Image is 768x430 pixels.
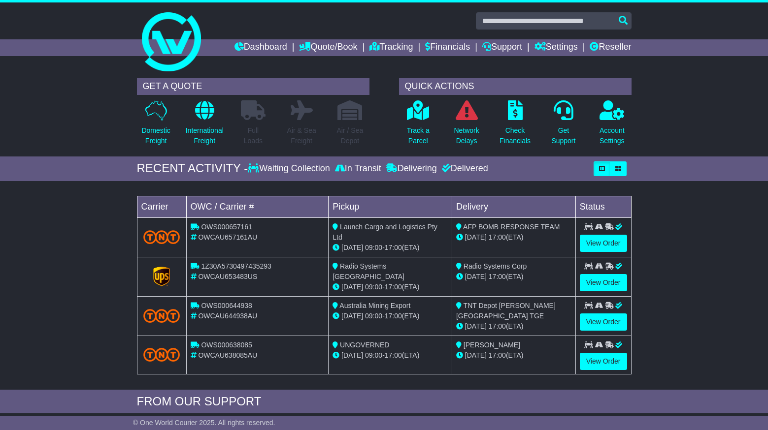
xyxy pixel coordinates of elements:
[365,351,382,359] span: 09:00
[137,161,248,176] div: RECENT ACTIVITY -
[489,233,506,241] span: 17:00
[384,163,439,174] div: Delivering
[341,312,363,320] span: [DATE]
[575,196,631,217] td: Status
[365,244,382,251] span: 09:00
[590,39,631,56] a: Reseller
[186,125,224,146] p: International Freight
[143,230,180,244] img: TNT_Domestic.png
[599,100,625,152] a: AccountSettings
[287,125,316,146] p: Air & Sea Freight
[499,100,531,152] a: CheckFinancials
[456,350,571,361] div: (ETA)
[580,235,627,252] a: View Order
[600,125,625,146] p: Account Settings
[141,100,170,152] a: DomesticFreight
[407,125,430,146] p: Track a Parcel
[425,39,470,56] a: Financials
[464,262,527,270] span: Radio Systems Corp
[406,100,430,152] a: Track aParcel
[198,312,257,320] span: OWCAU644938AU
[201,262,271,270] span: 1Z30A5730497435293
[385,283,402,291] span: 17:00
[454,125,479,146] p: Network Delays
[340,341,389,349] span: UNGOVERNED
[198,351,257,359] span: OWCAU638085AU
[385,351,402,359] span: 17:00
[141,125,170,146] p: Domestic Freight
[333,282,448,292] div: - (ETA)
[465,233,487,241] span: [DATE]
[551,125,575,146] p: Get Support
[186,196,329,217] td: OWC / Carrier #
[341,244,363,251] span: [DATE]
[580,353,627,370] a: View Order
[329,196,452,217] td: Pickup
[333,223,437,241] span: Launch Cargo and Logistics Pty Ltd
[464,341,520,349] span: [PERSON_NAME]
[137,395,632,409] div: FROM OUR SUPPORT
[500,125,531,146] p: Check Financials
[198,233,257,241] span: OWCAU657161AU
[439,163,488,174] div: Delivered
[456,302,556,320] span: TNT Depot [PERSON_NAME][GEOGRAPHIC_DATA] TGE
[137,78,369,95] div: GET A QUOTE
[551,100,576,152] a: GetSupport
[456,321,571,332] div: (ETA)
[333,163,384,174] div: In Transit
[399,78,632,95] div: QUICK ACTIONS
[299,39,357,56] a: Quote/Book
[580,313,627,331] a: View Order
[456,232,571,243] div: (ETA)
[333,311,448,321] div: - (ETA)
[241,125,266,146] p: Full Loads
[153,267,170,286] img: GetCarrierServiceLogo
[201,223,252,231] span: OWS000657161
[339,302,410,309] span: Australia Mining Export
[133,419,275,427] span: © One World Courier 2025. All rights reserved.
[201,341,252,349] span: OWS000638085
[369,39,413,56] a: Tracking
[453,100,479,152] a: NetworkDelays
[341,351,363,359] span: [DATE]
[333,243,448,253] div: - (ETA)
[580,274,627,291] a: View Order
[534,39,578,56] a: Settings
[465,273,487,280] span: [DATE]
[201,302,252,309] span: OWS000644938
[137,196,186,217] td: Carrier
[198,273,257,280] span: OWCAU653483US
[452,196,575,217] td: Delivery
[333,262,404,280] span: Radio Systems [GEOGRAPHIC_DATA]
[185,100,224,152] a: InternationalFreight
[143,309,180,322] img: TNT_Domestic.png
[248,163,332,174] div: Waiting Collection
[489,351,506,359] span: 17:00
[365,312,382,320] span: 09:00
[465,322,487,330] span: [DATE]
[365,283,382,291] span: 09:00
[385,244,402,251] span: 17:00
[456,272,571,282] div: (ETA)
[482,39,522,56] a: Support
[234,39,287,56] a: Dashboard
[385,312,402,320] span: 17:00
[337,125,364,146] p: Air / Sea Depot
[489,273,506,280] span: 17:00
[333,350,448,361] div: - (ETA)
[341,283,363,291] span: [DATE]
[465,351,487,359] span: [DATE]
[463,223,560,231] span: AFP BOMB RESPONSE TEAM
[489,322,506,330] span: 17:00
[143,348,180,361] img: TNT_Domestic.png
